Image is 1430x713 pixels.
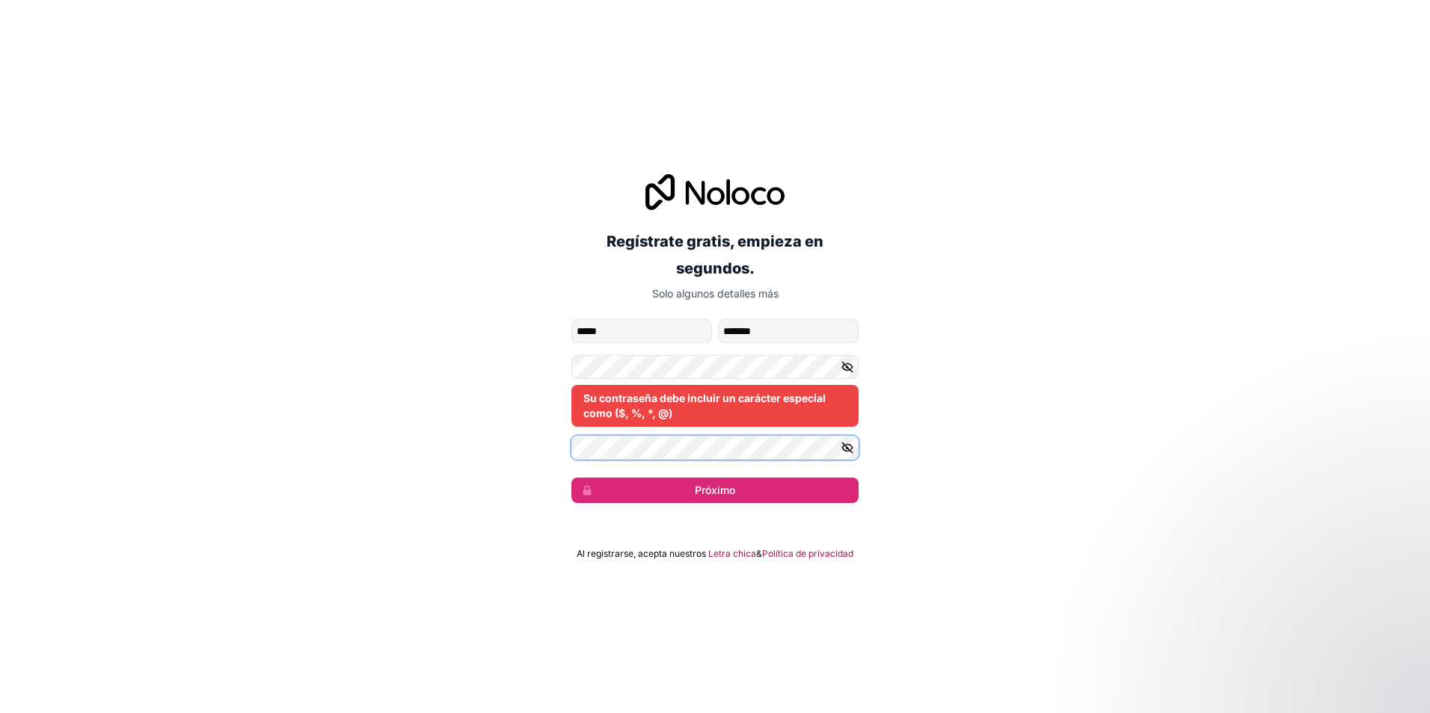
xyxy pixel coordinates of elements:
[577,548,706,560] span: Al registrarse, acepta nuestros
[571,478,859,503] button: Próximo
[1131,601,1430,706] iframe: Intercom notifications message
[718,319,859,343] input: apellido
[571,355,859,379] input: Contraseña
[571,228,859,282] h2: Regístrate gratis, empieza en segundos.
[571,286,859,301] p: Solo algunos detalles más
[571,385,859,427] div: Su contraseña debe incluir un carácter especial como ($, %, *, @)
[571,319,712,343] input: nombre de pila
[571,436,859,460] input: Confirmar contraseña
[756,548,762,560] span: &
[695,483,735,498] font: Próximo
[762,548,853,560] a: Política de privacidad
[708,548,756,560] a: Letra chica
